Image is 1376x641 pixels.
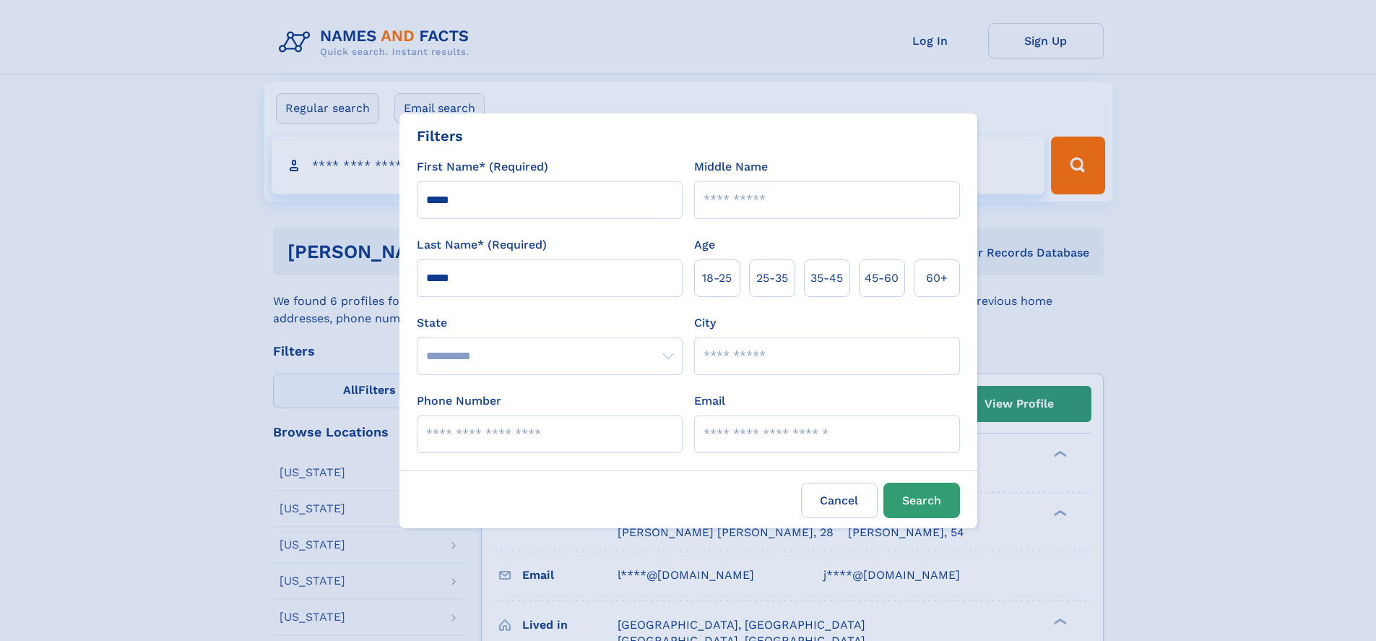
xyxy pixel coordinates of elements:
[417,158,548,176] label: First Name* (Required)
[417,314,683,332] label: State
[694,236,715,254] label: Age
[810,270,843,287] span: 35‑45
[417,236,547,254] label: Last Name* (Required)
[883,483,960,518] button: Search
[417,392,501,410] label: Phone Number
[801,483,878,518] label: Cancel
[694,314,716,332] label: City
[702,270,732,287] span: 18‑25
[694,392,725,410] label: Email
[694,158,768,176] label: Middle Name
[756,270,788,287] span: 25‑35
[926,270,948,287] span: 60+
[865,270,899,287] span: 45‑60
[417,125,463,147] div: Filters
